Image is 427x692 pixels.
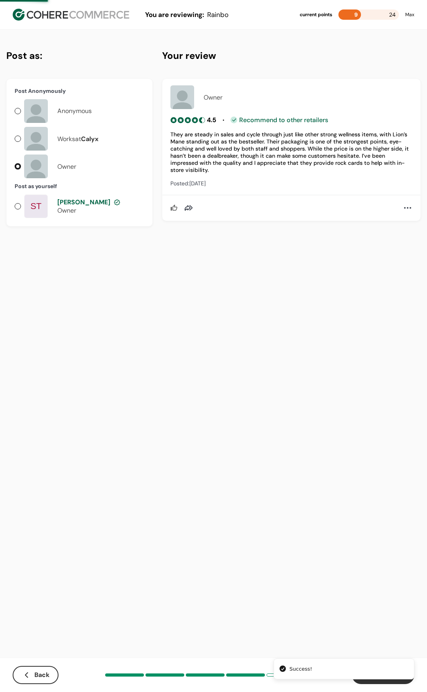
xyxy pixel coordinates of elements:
[204,93,412,102] div: Owner
[231,117,328,123] div: Recommend to other retailers
[13,9,129,21] img: Cohere Logo
[207,115,216,124] div: 4.5
[289,665,312,673] div: Success!
[145,10,204,19] span: You are reviewing:
[57,206,121,215] div: Owner
[81,135,98,143] span: Calyx
[15,182,144,190] div: Post as yourself
[389,9,396,20] span: 24
[6,49,153,63] h4: Post as:
[13,666,59,684] button: Back
[57,198,110,206] span: [PERSON_NAME]
[57,106,92,116] div: Anonymous
[57,162,76,171] div: Owner
[57,135,98,143] div: Works
[75,135,81,143] span: at
[223,117,224,124] span: •
[162,49,421,63] h4: Your review
[170,131,412,173] div: They are steady in sales and cycle through just like other strong wellness items, with Lion’s Man...
[354,11,358,18] span: 9
[170,180,412,187] div: Posted: [DATE]
[300,11,332,18] div: current points
[405,11,414,18] div: Max
[15,87,144,95] div: Post Anonymously
[207,10,229,19] span: Rainbo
